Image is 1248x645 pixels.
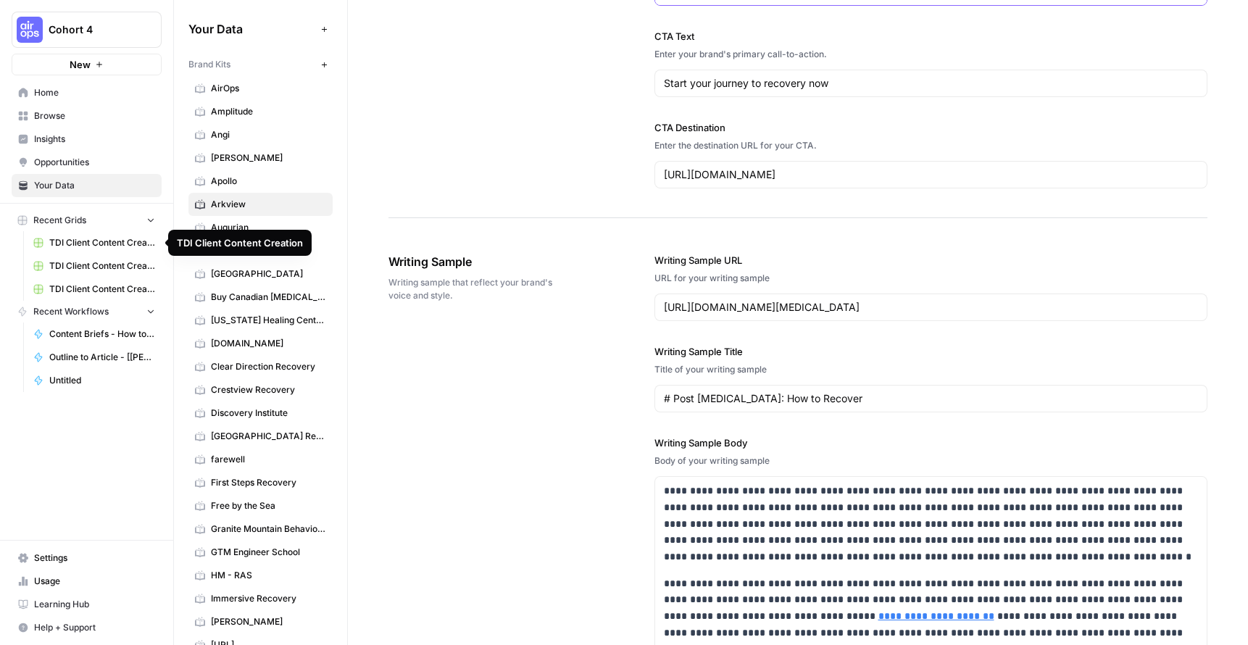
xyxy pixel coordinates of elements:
[188,494,333,517] a: Free by the Sea
[388,276,573,302] span: Writing sample that reflect your brand's voice and style.
[27,254,162,278] a: TDI Client Content Creation -2
[12,104,162,128] a: Browse
[211,569,326,582] span: HM - RAS
[12,593,162,616] a: Learning Hub
[211,407,326,420] span: Discovery Institute
[211,175,326,188] span: Apollo
[188,448,333,471] a: farewell
[12,570,162,593] a: Usage
[654,139,1208,152] div: Enter the destination URL for your CTA.
[211,267,326,280] span: [GEOGRAPHIC_DATA]
[211,360,326,373] span: Clear Direction Recovery
[12,54,162,75] button: New
[188,610,333,633] a: [PERSON_NAME]
[654,436,1208,450] label: Writing Sample Body
[188,20,315,38] span: Your Data
[188,541,333,564] a: GTM Engineer School
[211,337,326,350] span: [DOMAIN_NAME]
[49,236,155,249] span: TDI Client Content Creation
[34,133,155,146] span: Insights
[654,253,1208,267] label: Writing Sample URL
[188,309,333,332] a: [US_STATE] Healing Centers
[188,401,333,425] a: Discovery Institute
[211,592,326,605] span: Immersive Recovery
[211,221,326,234] span: Augurian
[188,77,333,100] a: AirOps
[211,82,326,95] span: AirOps
[49,22,136,37] span: Cohort 4
[664,167,1199,182] input: www.sundaysoccer.com/gearup
[188,425,333,448] a: [GEOGRAPHIC_DATA] Recovery
[12,209,162,231] button: Recent Grids
[188,170,333,193] a: Apollo
[188,58,230,71] span: Brand Kits
[654,454,1208,467] div: Body of your writing sample
[12,301,162,322] button: Recent Workflows
[654,363,1208,376] div: Title of your writing sample
[188,193,333,216] a: Arkview
[188,355,333,378] a: Clear Direction Recovery
[211,615,326,628] span: [PERSON_NAME]
[27,231,162,254] a: TDI Client Content Creation
[27,346,162,369] a: Outline to Article - [[PERSON_NAME]'s Version]
[188,517,333,541] a: Granite Mountain Behavioral Healthcare
[34,179,155,192] span: Your Data
[33,305,109,318] span: Recent Workflows
[27,369,162,392] a: Untitled
[49,259,155,272] span: TDI Client Content Creation -2
[211,314,326,327] span: [US_STATE] Healing Centers
[211,198,326,211] span: Arkview
[664,300,1199,315] input: www.sundaysoccer.com/game-day
[211,430,326,443] span: [GEOGRAPHIC_DATA] Recovery
[211,105,326,118] span: Amplitude
[188,146,333,170] a: [PERSON_NAME]
[188,286,333,309] a: Buy Canadian [MEDICAL_DATA]
[34,109,155,122] span: Browse
[211,291,326,304] span: Buy Canadian [MEDICAL_DATA]
[49,351,155,364] span: Outline to Article - [[PERSON_NAME]'s Version]
[33,214,86,227] span: Recent Grids
[12,81,162,104] a: Home
[211,546,326,559] span: GTM Engineer School
[211,383,326,396] span: Crestview Recovery
[188,123,333,146] a: Angi
[188,587,333,610] a: Immersive Recovery
[188,332,333,355] a: [DOMAIN_NAME]
[27,278,162,301] a: TDI Client Content Creation-3
[177,236,303,250] div: TDI Client Content Creation
[12,174,162,197] a: Your Data
[654,29,1208,43] label: CTA Text
[188,100,333,123] a: Amplitude
[34,86,155,99] span: Home
[211,128,326,141] span: Angi
[211,499,326,512] span: Free by the Sea
[211,523,326,536] span: Granite Mountain Behavioral Healthcare
[34,575,155,588] span: Usage
[211,151,326,165] span: [PERSON_NAME]
[70,57,91,72] span: New
[27,322,162,346] a: Content Briefs - How to Teach a Child to read
[188,216,333,239] a: Augurian
[388,253,573,270] span: Writing Sample
[12,546,162,570] a: Settings
[34,598,155,611] span: Learning Hub
[188,564,333,587] a: HM - RAS
[12,616,162,639] button: Help + Support
[17,17,43,43] img: Cohort 4 Logo
[664,391,1199,406] input: Game Day Gear Guide
[188,262,333,286] a: [GEOGRAPHIC_DATA]
[664,76,1199,91] input: Gear up and get in the game with Sunday Soccer!
[654,272,1208,285] div: URL for your writing sample
[654,48,1208,61] div: Enter your brand's primary call-to-action.
[34,156,155,169] span: Opportunities
[654,344,1208,359] label: Writing Sample Title
[49,328,155,341] span: Content Briefs - How to Teach a Child to read
[188,378,333,401] a: Crestview Recovery
[34,621,155,634] span: Help + Support
[188,471,333,494] a: First Steps Recovery
[49,283,155,296] span: TDI Client Content Creation-3
[34,552,155,565] span: Settings
[654,120,1208,135] label: CTA Destination
[211,476,326,489] span: First Steps Recovery
[12,128,162,151] a: Insights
